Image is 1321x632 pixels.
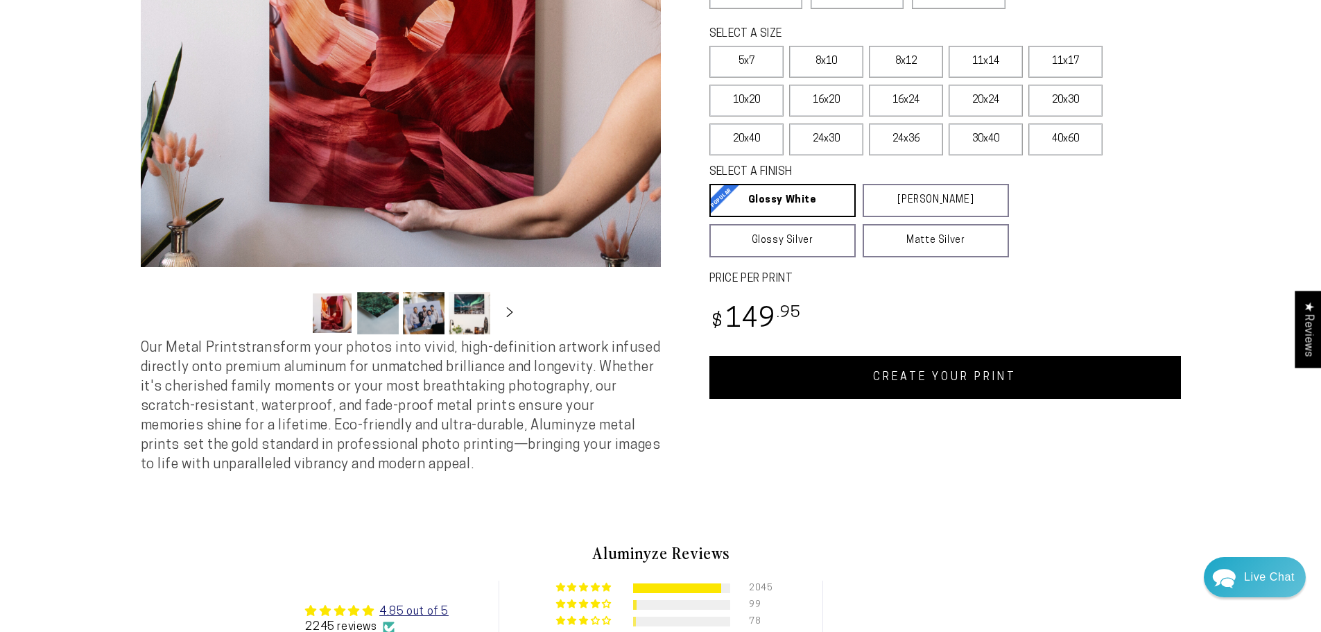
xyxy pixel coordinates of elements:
button: Load image 2 in gallery view [357,292,399,334]
div: Contact Us Directly [1244,557,1295,597]
div: Average rating is 4.85 stars [305,603,448,620]
label: 24x36 [869,123,943,155]
a: Glossy Silver [709,224,856,257]
sup: .95 [777,305,802,321]
button: Load image 3 in gallery view [403,292,444,334]
div: Click to open Judge.me floating reviews tab [1295,291,1321,368]
label: 11x14 [949,46,1023,78]
legend: SELECT A FINISH [709,164,976,180]
legend: SELECT A SIZE [709,26,987,42]
label: 11x17 [1028,46,1103,78]
div: 4% (99) reviews with 4 star rating [556,599,614,610]
label: 10x20 [709,85,784,117]
div: 91% (2045) reviews with 5 star rating [556,583,614,593]
label: 16x24 [869,85,943,117]
button: Load image 4 in gallery view [449,292,490,334]
label: 5x7 [709,46,784,78]
div: 78 [749,617,766,626]
label: 8x10 [789,46,863,78]
span: Our Metal Prints transform your photos into vivid, high-definition artwork infused directly onto ... [141,341,661,472]
button: Slide left [277,298,307,328]
a: CREATE YOUR PRINT [709,356,1181,399]
label: 24x30 [789,123,863,155]
button: Slide right [494,298,525,328]
div: Chat widget toggle [1204,557,1306,597]
label: 16x20 [789,85,863,117]
span: $ [711,313,723,332]
h2: Aluminyze Reviews [256,541,1066,565]
a: [PERSON_NAME] [863,184,1009,217]
a: 4.85 out of 5 [379,606,449,617]
label: 20x40 [709,123,784,155]
label: 30x40 [949,123,1023,155]
a: Matte Silver [863,224,1009,257]
label: 40x60 [1028,123,1103,155]
bdi: 149 [709,307,802,334]
label: 20x30 [1028,85,1103,117]
label: 8x12 [869,46,943,78]
div: 2045 [749,583,766,593]
label: 20x24 [949,85,1023,117]
div: 99 [749,600,766,610]
label: PRICE PER PRINT [709,271,1181,287]
a: Glossy White [709,184,856,217]
button: Load image 1 in gallery view [311,292,353,334]
div: 3% (78) reviews with 3 star rating [556,616,614,626]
